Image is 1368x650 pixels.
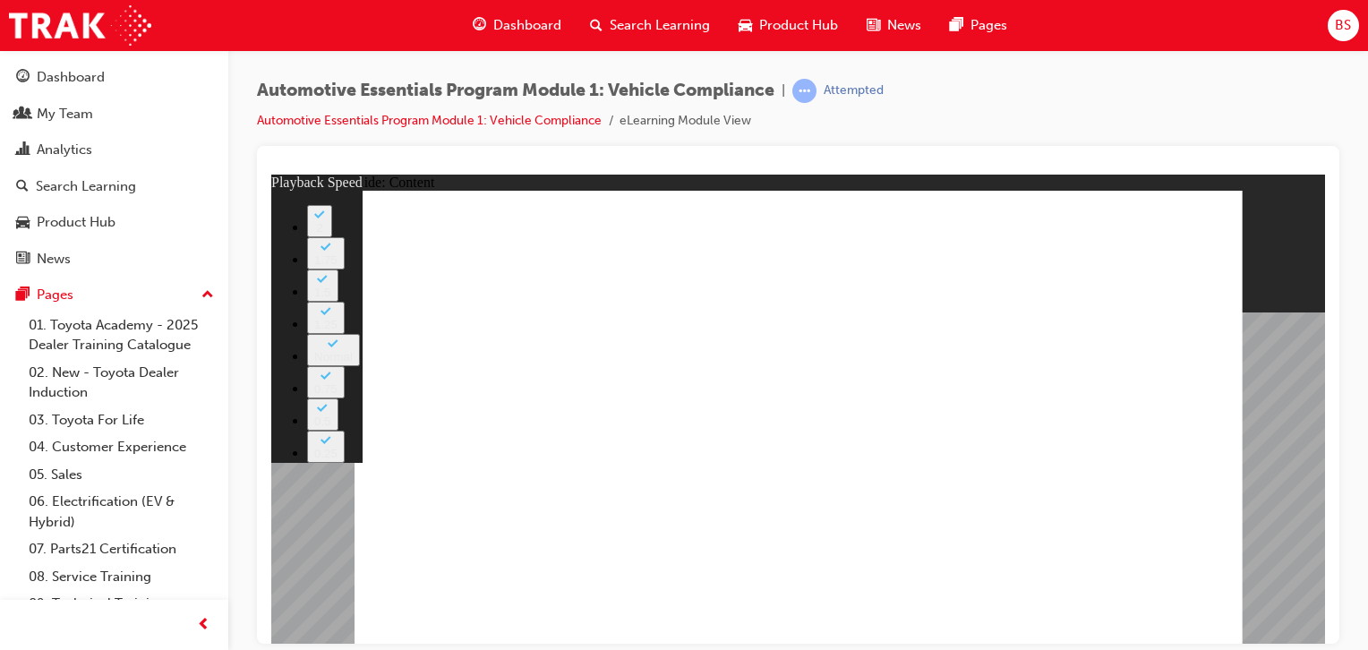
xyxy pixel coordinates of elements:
a: 08. Service Training [21,563,221,591]
span: | [782,81,785,101]
a: pages-iconPages [936,7,1022,44]
span: Automotive Essentials Program Module 1: Vehicle Compliance [257,81,774,101]
button: Pages [7,278,221,312]
span: search-icon [590,14,603,37]
span: learningRecordVerb_ATTEMPT-icon [792,79,817,103]
a: Product Hub [7,206,221,239]
div: Dashboard [37,67,105,88]
img: Trak [9,5,151,46]
button: DashboardMy TeamAnalyticsSearch LearningProduct HubNews [7,57,221,278]
span: chart-icon [16,142,30,158]
span: News [887,15,921,36]
div: My Team [37,104,93,124]
a: 03. Toyota For Life [21,406,221,434]
a: 05. Sales [21,461,221,489]
a: 07. Parts21 Certification [21,535,221,563]
a: News [7,243,221,276]
a: Dashboard [7,61,221,94]
li: eLearning Module View [620,111,751,132]
a: car-iconProduct Hub [724,7,852,44]
div: News [37,249,71,269]
div: Analytics [37,140,92,160]
a: 09. Technical Training [21,590,221,618]
button: BS [1328,10,1359,41]
span: car-icon [739,14,752,37]
a: 02. New - Toyota Dealer Induction [21,359,221,406]
div: Attempted [824,82,884,99]
span: search-icon [16,179,29,195]
span: Pages [970,15,1007,36]
span: up-icon [201,284,214,307]
span: car-icon [16,215,30,231]
span: BS [1335,15,1351,36]
a: guage-iconDashboard [458,7,576,44]
a: 06. Electrification (EV & Hybrid) [21,488,221,535]
a: news-iconNews [852,7,936,44]
div: Pages [37,285,73,305]
span: prev-icon [197,614,210,637]
span: guage-icon [473,14,486,37]
a: 01. Toyota Academy - 2025 Dealer Training Catalogue [21,312,221,359]
a: Automotive Essentials Program Module 1: Vehicle Compliance [257,113,602,128]
a: Analytics [7,133,221,167]
span: Product Hub [759,15,838,36]
a: search-iconSearch Learning [576,7,724,44]
span: people-icon [16,107,30,123]
span: news-icon [16,252,30,268]
a: Search Learning [7,170,221,203]
span: Search Learning [610,15,710,36]
span: Dashboard [493,15,561,36]
div: Search Learning [36,176,136,197]
span: pages-icon [950,14,963,37]
a: 04. Customer Experience [21,433,221,461]
span: pages-icon [16,287,30,304]
span: guage-icon [16,70,30,86]
a: My Team [7,98,221,131]
span: news-icon [867,14,880,37]
div: Product Hub [37,212,115,233]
